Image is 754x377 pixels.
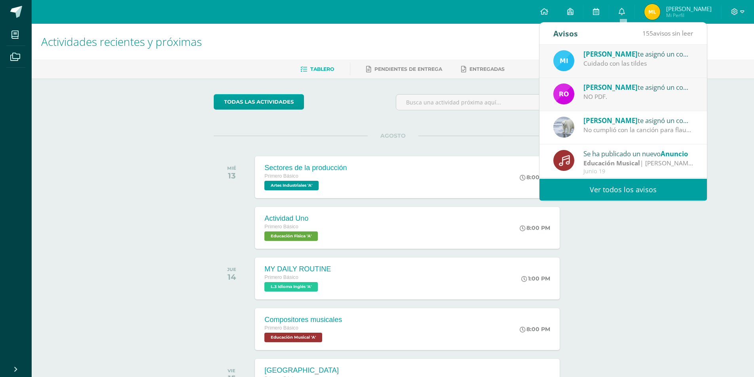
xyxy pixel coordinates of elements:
[583,116,638,125] span: [PERSON_NAME]
[310,66,334,72] span: Tablero
[264,275,298,280] span: Primero Básico
[583,49,693,59] div: te asignó un comentario en 'La prehistoria' para 'Ciencias Sociales y Formación Ciudadana'
[264,325,298,331] span: Primero Básico
[264,265,331,273] div: MY DAILY ROUTINE
[368,132,418,139] span: AGOSTO
[583,82,693,92] div: te asignó un comentario en 'Microsoft PowerPoint Agenda Virtual' para 'TIC´s Computación'
[583,49,638,59] span: [PERSON_NAME]
[553,117,574,138] img: bb12ee73cbcbadab578609fc3959b0d5.png
[583,59,693,68] div: Cuidado con las tildes
[520,224,550,231] div: 8:00 PM
[583,83,638,92] span: [PERSON_NAME]
[469,66,505,72] span: Entregadas
[521,275,550,282] div: 1:00 PM
[264,214,320,223] div: Actividad Uno
[264,164,347,172] div: Sectores de la producción
[366,63,442,76] a: Pendientes de entrega
[583,148,693,159] div: Se ha publicado un nuevo
[583,168,693,175] div: Junio 19
[264,224,298,229] span: Primero Básico
[539,179,707,201] a: Ver todos los avisos
[41,34,202,49] span: Actividades recientes y próximas
[583,92,693,101] div: NO PDF.
[264,231,318,241] span: Educación Física 'A'
[264,181,319,190] span: Artes Industriales 'A'
[644,4,660,20] img: 58986400fab78c4f9f181ad615e22f08.png
[227,272,236,282] div: 14
[520,326,550,333] div: 8:00 PM
[553,50,574,71] img: 12b25f5302bfc2aa4146641255767367.png
[264,282,318,292] span: L.3 Idioma Inglés 'A'
[666,5,712,13] span: [PERSON_NAME]
[227,267,236,272] div: JUE
[264,173,298,179] span: Primero Básico
[461,63,505,76] a: Entregadas
[264,333,322,342] span: Educación Musical 'A'
[520,174,550,181] div: 8:00 PM
[553,23,578,44] div: Avisos
[553,83,574,104] img: 1372173d9c36a2fec6213f9422fd5266.png
[228,368,236,373] div: VIE
[583,115,693,125] div: te asignó un comentario en 'Flauta dulce' para 'Educación Musical'
[264,316,342,324] div: Compositores musicales
[214,94,304,110] a: todas las Actividades
[661,149,688,158] span: Anuncio
[666,12,712,19] span: Mi Perfil
[396,95,572,110] input: Busca una actividad próxima aquí...
[374,66,442,72] span: Pendientes de entrega
[583,125,693,135] div: No cumplió con la canción para flauta dulce
[264,366,346,375] div: [GEOGRAPHIC_DATA]
[642,29,693,38] span: avisos sin leer
[227,171,236,180] div: 13
[227,165,236,171] div: MIÉ
[583,159,693,168] div: | [PERSON_NAME]
[583,159,640,167] strong: Educación Musical
[642,29,653,38] span: 155
[300,63,334,76] a: Tablero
